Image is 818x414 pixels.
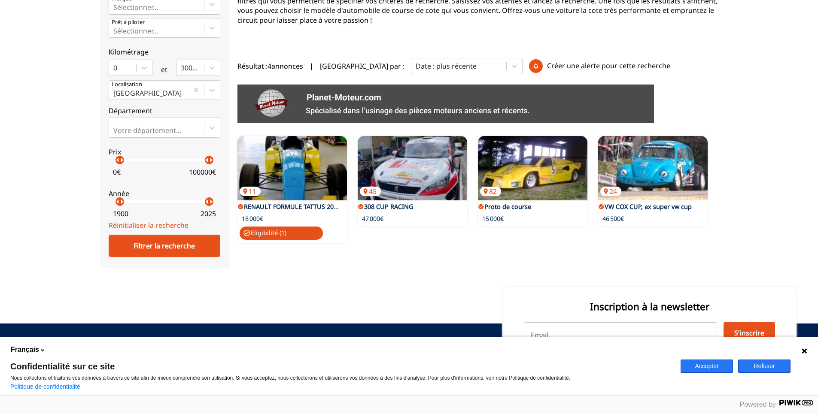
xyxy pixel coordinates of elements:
p: arrow_right [206,155,216,165]
p: Créer une alerte pour cette recherche [547,61,670,71]
a: 308 CUP RACING 45 [358,136,467,200]
p: 18 000€ [242,215,263,223]
p: Kilométrage [109,47,220,57]
button: Refuser [738,360,791,373]
p: Prix [109,147,220,157]
p: 11 [240,187,261,196]
a: Politique de confidentialité [10,383,80,390]
a: RENAULT FORMULE TATTUS 200011 [237,136,347,200]
a: Proto de course82 [478,136,587,200]
p: 24 [600,187,621,196]
p: [GEOGRAPHIC_DATA] par : [320,61,404,71]
img: VW COX CUP, ex super vw cup [598,136,708,200]
p: Nous collectons et traitons vos données à travers ce site afin de mieux comprendre son utilisatio... [10,375,670,381]
p: 0 € [113,167,121,177]
a: VW COX CUP, ex super vw cup24 [598,136,708,200]
p: 1900 [113,209,128,218]
p: arrow_left [113,155,123,165]
p: 2025 [201,209,216,218]
button: Accepter [681,360,733,373]
a: VW COX CUP, ex super vw cup [605,202,692,211]
input: Prêt à piloterSélectionner... [113,27,115,35]
p: et [161,65,167,74]
p: Année [109,189,220,198]
p: Inscription à la newsletter [524,300,775,313]
input: Email [524,322,717,344]
input: 300000 [181,64,182,72]
p: Département [109,106,220,115]
img: Proto de course [478,136,587,200]
div: Filtrer la recherche [109,235,220,257]
p: 47 000€ [362,215,383,223]
span: check_circle [243,230,251,237]
span: | [310,61,313,71]
p: 15 000€ [482,215,504,223]
p: arrow_left [202,196,212,207]
span: Français [11,345,39,354]
p: 100000 € [189,167,216,177]
input: MarqueSélectionner... [113,3,115,11]
p: Eligibilité ( 1 ) [240,227,323,239]
p: arrow_right [117,196,127,207]
p: Localisation [112,81,142,88]
p: 46 500€ [602,215,624,223]
input: 0 [113,64,115,72]
a: Réinitialiser la recherche [109,221,189,230]
p: arrow_left [202,155,212,165]
a: RENAULT FORMULE TATTUS 2000 [244,202,341,211]
img: 308 CUP RACING [358,136,467,200]
p: arrow_right [206,196,216,207]
input: Votre département... [113,127,115,134]
p: 82 [480,187,501,196]
img: RENAULT FORMULE TATTUS 2000 [237,136,347,200]
span: Résultat : 4 annonces [237,61,303,71]
a: 308 CUP RACING [364,202,413,211]
button: S'inscrire [724,322,775,344]
a: Proto de course [484,202,531,211]
p: Prêt à piloter [112,18,145,26]
span: Powered by [740,401,776,408]
p: arrow_left [113,196,123,207]
span: Confidentialité sur ce site [10,362,670,371]
p: 45 [360,187,381,196]
p: arrow_right [117,155,127,165]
